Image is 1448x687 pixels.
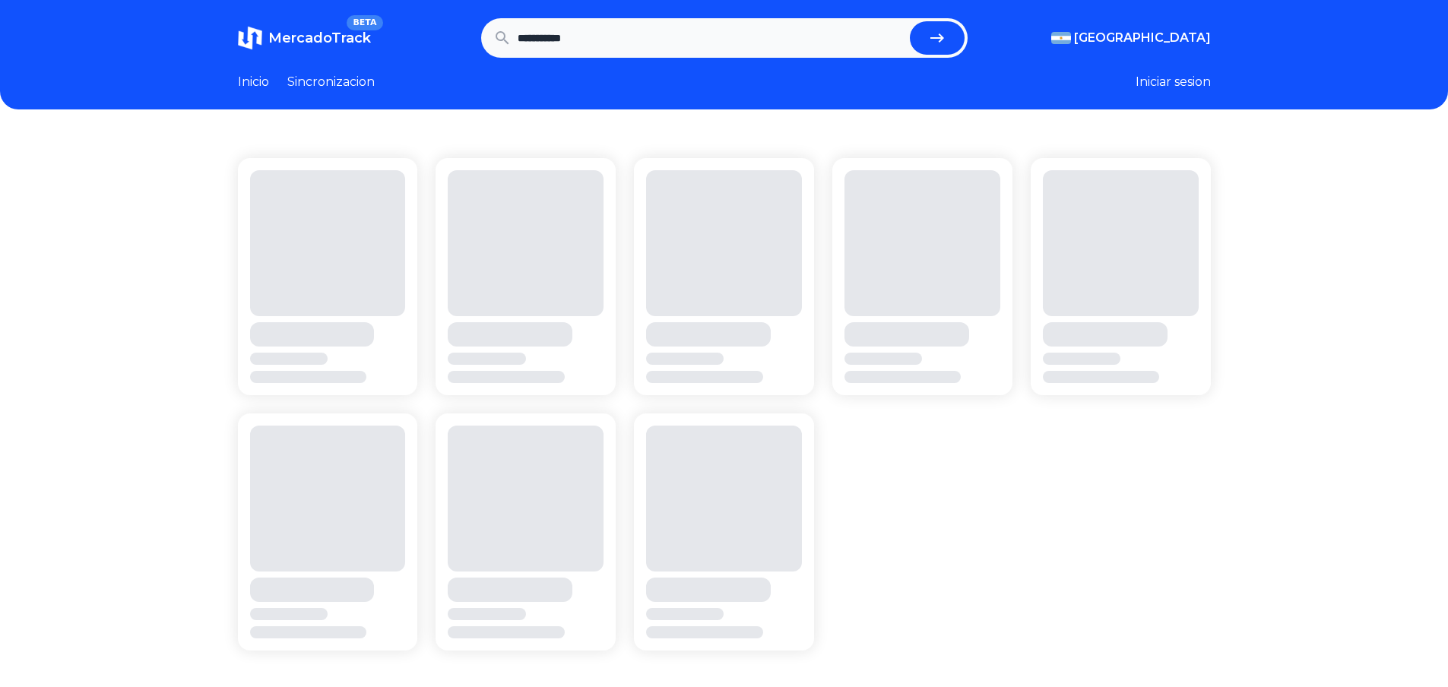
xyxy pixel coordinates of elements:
span: MercadoTrack [268,30,371,46]
button: Iniciar sesion [1136,73,1211,91]
a: Inicio [238,73,269,91]
img: MercadoTrack [238,26,262,50]
a: MercadoTrackBETA [238,26,371,50]
span: [GEOGRAPHIC_DATA] [1074,29,1211,47]
a: Sincronizacion [287,73,375,91]
img: Argentina [1051,32,1071,44]
button: [GEOGRAPHIC_DATA] [1051,29,1211,47]
span: BETA [347,15,382,30]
